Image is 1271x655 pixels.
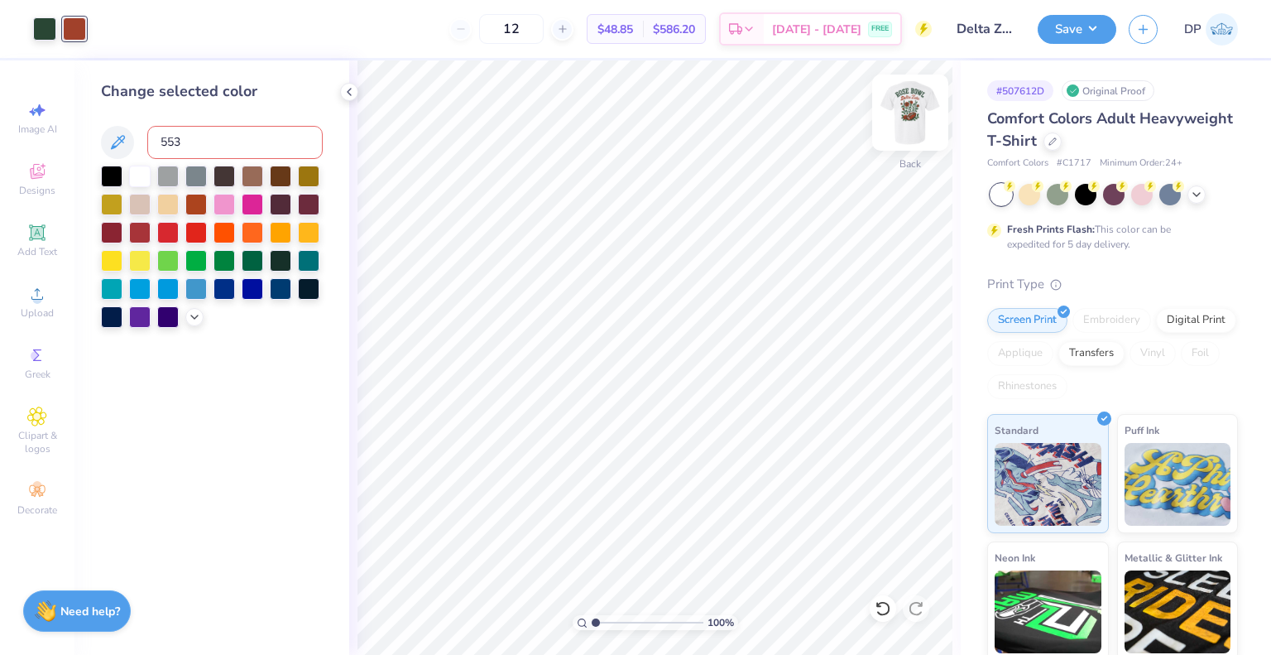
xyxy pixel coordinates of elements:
[1206,13,1238,46] img: Deepanshu Pandey
[101,80,323,103] div: Change selected color
[8,429,66,455] span: Clipart & logos
[995,571,1101,653] img: Neon Ink
[17,503,57,517] span: Decorate
[987,308,1067,333] div: Screen Print
[18,123,57,136] span: Image AI
[772,21,861,38] span: [DATE] - [DATE]
[987,275,1238,294] div: Print Type
[1125,571,1231,653] img: Metallic & Glitter Ink
[995,421,1038,439] span: Standard
[597,21,633,38] span: $48.85
[1062,80,1154,101] div: Original Proof
[1156,308,1236,333] div: Digital Print
[987,157,1048,171] span: Comfort Colors
[17,245,57,258] span: Add Text
[1007,223,1095,236] strong: Fresh Prints Flash:
[1184,20,1201,39] span: DP
[1007,222,1211,252] div: This color can be expedited for 5 day delivery.
[871,23,889,35] span: FREE
[1072,308,1151,333] div: Embroidery
[60,604,120,619] strong: Need help?
[1125,443,1231,526] img: Puff Ink
[25,368,50,381] span: Greek
[19,184,55,197] span: Designs
[479,14,544,44] input: – –
[1125,421,1159,439] span: Puff Ink
[1057,157,1091,171] span: # C1717
[1181,341,1220,366] div: Foil
[899,157,921,171] div: Back
[1184,13,1238,46] a: DP
[995,443,1101,526] img: Standard
[147,126,323,159] input: e.g. 7428 c
[1130,341,1176,366] div: Vinyl
[1100,157,1182,171] span: Minimum Order: 24 +
[944,12,1025,46] input: Untitled Design
[987,108,1233,151] span: Comfort Colors Adult Heavyweight T-Shirt
[653,21,695,38] span: $586.20
[1058,341,1125,366] div: Transfers
[987,80,1053,101] div: # 507612D
[995,549,1035,566] span: Neon Ink
[1038,15,1116,44] button: Save
[987,374,1067,399] div: Rhinestones
[1125,549,1222,566] span: Metallic & Glitter Ink
[877,79,943,146] img: Back
[987,341,1053,366] div: Applique
[21,306,54,320] span: Upload
[707,615,734,630] span: 100 %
